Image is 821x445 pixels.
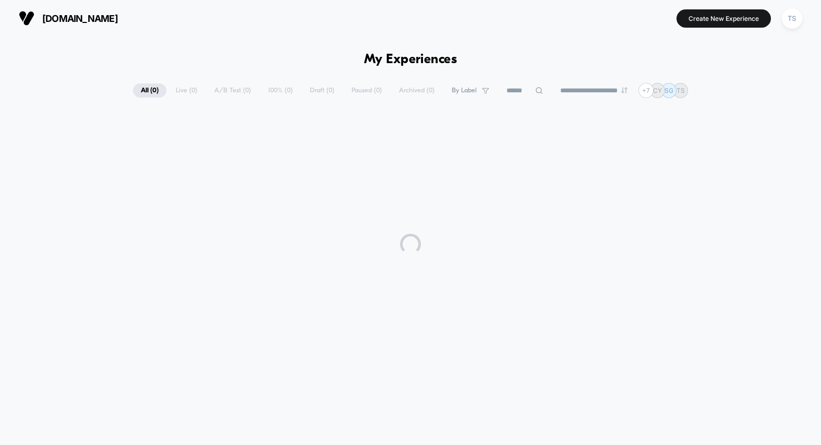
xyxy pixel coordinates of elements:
p: SG [665,87,673,94]
button: Create New Experience [677,9,771,28]
div: + 7 [638,83,654,98]
h1: My Experiences [364,52,457,67]
p: CY [653,87,662,94]
span: [DOMAIN_NAME] [42,13,118,24]
img: end [621,87,627,93]
button: TS [779,8,805,29]
img: Visually logo [19,10,34,26]
span: All ( 0 ) [133,83,166,98]
button: [DOMAIN_NAME] [16,10,121,27]
span: By Label [452,87,477,94]
p: TS [677,87,685,94]
div: TS [782,8,802,29]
